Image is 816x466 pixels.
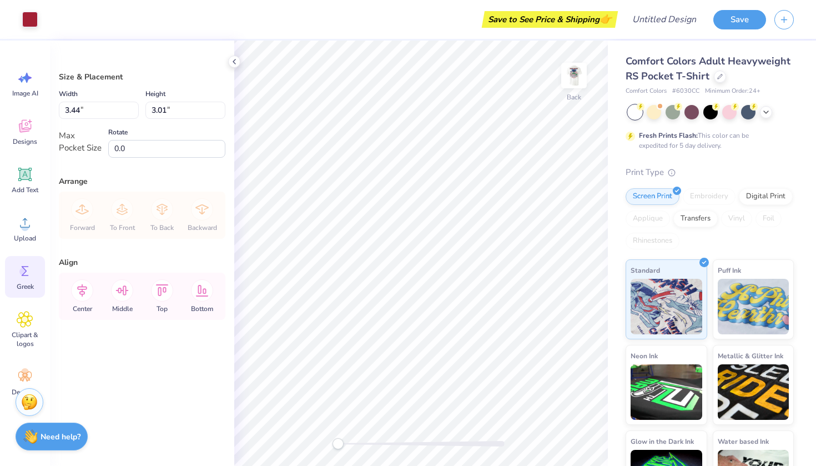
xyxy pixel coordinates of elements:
span: Metallic & Glitter Ink [718,350,783,362]
span: Standard [631,264,660,276]
img: Metallic & Glitter Ink [718,364,789,420]
div: Align [59,257,225,268]
span: Glow in the Dark Ink [631,435,694,447]
span: Bottom [191,304,213,313]
label: Width [59,87,78,101]
span: Water based Ink [718,435,769,447]
span: Neon Ink [631,350,658,362]
div: Screen Print [626,188,679,205]
div: Vinyl [721,211,752,227]
div: Save to See Price & Shipping [485,11,615,28]
img: Puff Ink [718,279,789,334]
strong: Need help? [41,432,80,442]
div: Embroidery [683,188,736,205]
div: Applique [626,211,670,227]
div: Print Type [626,166,794,179]
span: Comfort Colors [626,87,667,96]
label: Height [145,87,165,101]
span: Designs [13,137,37,146]
label: Rotate [108,126,128,139]
div: Accessibility label [333,438,344,449]
img: Back [563,64,585,87]
div: Size & Placement [59,71,225,83]
strong: Fresh Prints Flash: [639,131,698,140]
span: 👉 [600,12,612,26]
div: Back [567,92,581,102]
span: Upload [14,234,36,243]
span: Add Text [12,186,38,194]
span: Minimum Order: 24 + [705,87,760,96]
span: Puff Ink [718,264,741,276]
div: Digital Print [739,188,793,205]
span: Greek [17,282,34,291]
span: Middle [112,304,133,313]
div: Transfers [673,211,718,227]
img: Standard [631,279,702,334]
button: Save [713,10,766,29]
span: Top [157,304,168,313]
div: Max Pocket Size [59,129,102,154]
span: Center [73,304,92,313]
span: Comfort Colors Adult Heavyweight RS Pocket T-Shirt [626,54,790,83]
div: Arrange [59,176,225,187]
span: # 6030CC [672,87,699,96]
input: Untitled Design [623,8,705,31]
img: Neon Ink [631,364,702,420]
span: Clipart & logos [7,330,43,348]
span: Image AI [12,89,38,98]
div: This color can be expedited for 5 day delivery. [639,131,775,151]
div: Rhinestones [626,233,679,249]
div: Foil [755,211,782,227]
span: Decorate [12,388,38,397]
